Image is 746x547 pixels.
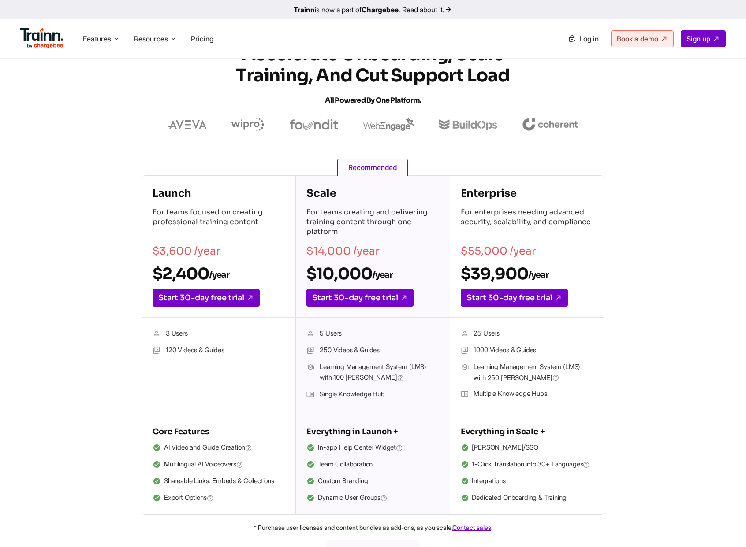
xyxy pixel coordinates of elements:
[337,159,408,176] span: Recommended
[153,207,285,238] p: For teams focused on creating professional training content
[231,118,265,131] img: wipro logo
[461,388,593,400] li: Multiple Knowledge Hubs
[611,30,674,47] a: Book a demo
[214,44,532,111] h1: Accelerate Onboarding, Scale Training, and Cut Support Load
[686,34,710,43] span: Sign up
[372,270,392,281] sub: /year
[461,289,568,307] a: Start 30-day free trial
[461,425,593,439] h5: Everything in Scale +
[617,34,658,43] span: Book a demo
[318,442,403,454] span: In-app Help Center Widget
[83,34,111,44] span: Features
[306,244,380,258] s: $14,000 /year
[461,492,593,504] li: Dedicated Onboarding & Training
[461,186,593,200] h4: Enterprise
[153,425,285,439] h5: Core Features
[306,345,439,356] li: 250 Videos & Guides
[164,459,243,470] span: Multilingual AI Voiceovers
[306,186,439,200] h4: Scale
[474,362,593,383] span: Learning Management System (LMS) with 250 [PERSON_NAME]
[461,476,593,487] li: Integrations
[472,459,590,470] span: 1-Click Translation into 30+ Languages
[528,270,548,281] sub: /year
[153,186,285,200] h4: Launch
[306,289,414,307] a: Start 30-day free trial
[153,244,220,258] s: $3,600 /year
[439,119,497,130] img: buildops logo
[289,119,339,130] img: foundit logo
[164,442,252,454] span: AI Video and Guide Creation
[306,425,439,439] h5: Everything in Launch +
[168,120,207,129] img: aveva logo
[306,476,439,487] li: Custom Branding
[320,362,439,384] span: Learning Management System (LMS) with 100 [PERSON_NAME]
[362,5,399,14] b: Chargebee
[191,34,213,43] a: Pricing
[164,492,214,504] span: Export Options
[153,328,285,340] li: 3 Users
[461,207,593,238] p: For enterprises needing advanced security, scalability, and compliance
[56,522,690,533] p: * Purchase user licenses and content bundles as add-ons, as you scale. .
[461,264,593,284] h2: $39,900
[306,264,439,284] h2: $10,000
[20,28,63,49] img: Trainn Logo
[522,118,578,131] img: coherent logo
[134,34,168,44] span: Resources
[153,345,285,356] li: 120 Videos & Guides
[153,476,285,487] li: Shareable Links, Embeds & Collections
[153,264,285,284] h2: $2,400
[563,31,604,47] a: Log in
[702,505,746,547] iframe: Chat Widget
[306,389,439,400] li: Single Knowledge Hub
[461,244,536,258] s: $55,000 /year
[363,118,414,131] img: webengage logo
[318,492,388,504] span: Dynamic User Groups
[153,289,260,307] a: Start 30-day free trial
[452,524,491,531] a: Contact sales
[306,328,439,340] li: 5 Users
[325,96,421,105] span: All Powered by One Platform.
[209,270,229,281] sub: /year
[579,34,599,43] span: Log in
[294,5,315,14] b: Trainn
[306,459,439,470] li: Team Collaboration
[461,328,593,340] li: 25 Users
[461,345,593,356] li: 1000 Videos & Guides
[681,30,726,47] a: Sign up
[306,207,439,238] p: For teams creating and delivering training content through one platform
[461,442,593,454] li: [PERSON_NAME]/SSO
